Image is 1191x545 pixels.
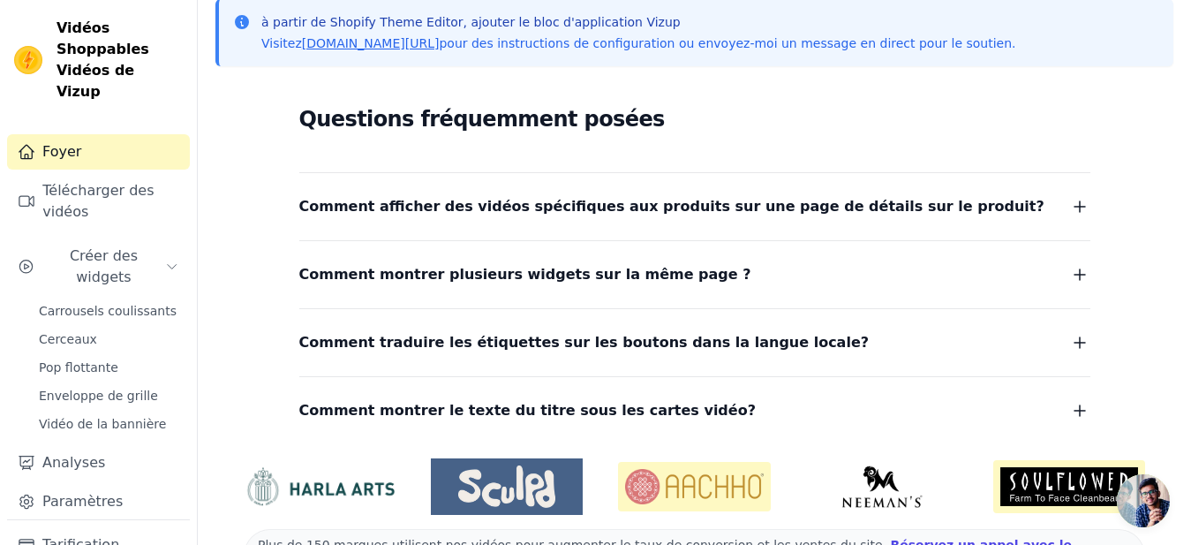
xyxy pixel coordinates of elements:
img: Aachho [618,462,770,511]
a: Analyses [7,445,190,481]
a: Enveloppe de grille [28,383,190,408]
a: Foyer [7,134,190,170]
a: Paramètres [7,484,190,519]
span: Cerceaux [39,330,97,348]
span: Comment montrer plusieurs widgets sur la même page ? [299,262,751,287]
img: Vizup [14,46,42,74]
span: Vidéos Shoppables Vidéos de Vizup [57,18,183,102]
img: Sculpd US [431,466,583,508]
button: Comment montrer plusieurs widgets sur la même page ? [299,262,1090,287]
a: Cerceaux [28,327,190,352]
button: Créer des widgets [7,238,190,295]
img: HarlaArts [244,466,396,506]
a: Vidéo de la bannière [28,412,190,436]
p: Visitez pour des instructions de configuration ou envoyez-moi un message en direct pour le soutien. [261,34,1016,52]
img: C'est à Neeman [806,466,958,508]
span: Comment montrer le texte du titre sous les cartes vidéo? [299,398,756,423]
div: Ouvrir le chat [1117,474,1170,527]
span: Pop flottante [39,359,118,376]
a: Télécharger des vidéos [7,173,190,230]
button: Comment traduire les étiquettes sur les boutons dans la langue locale? [299,330,1090,355]
span: Comment traduire les étiquettes sur les boutons dans la langue locale? [299,330,870,355]
button: Comment montrer le texte du titre sous les cartes vidéo? [299,398,1090,423]
img: Soulflower [993,460,1145,512]
span: Enveloppe de grille [39,387,158,405]
span: Créer des widgets [41,246,165,288]
a: [DOMAIN_NAME][URL] [302,36,440,50]
span: Vidéo de la bannière [39,415,166,433]
span: Carrousels coulissants [39,302,177,320]
a: Pop flottante [28,355,190,380]
span: Comment afficher des vidéos spécifiques aux produits sur une page de détails sur le produit? [299,194,1044,219]
a: Carrousels coulissants [28,299,190,323]
button: Comment afficher des vidéos spécifiques aux produits sur une page de détails sur le produit? [299,194,1090,219]
h2: Questions fréquemment posées [299,102,1090,137]
p: à partir de Shopify Theme Editor, ajouter le bloc d'application Vizup [261,13,1016,31]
